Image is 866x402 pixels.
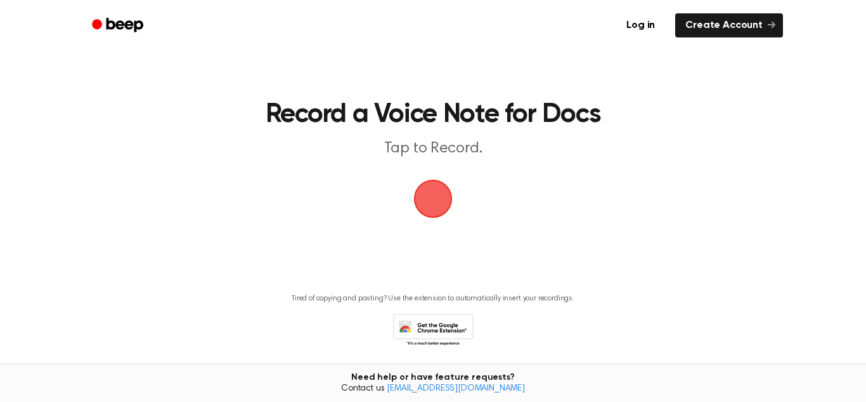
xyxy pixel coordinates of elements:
span: Contact us [8,384,858,395]
p: Tired of copying and pasting? Use the extension to automatically insert your recordings. [292,294,574,304]
a: [EMAIL_ADDRESS][DOMAIN_NAME] [387,384,525,393]
a: Log in [614,11,668,40]
a: Beep [83,13,155,38]
img: Beep Logo [414,180,452,218]
a: Create Account [675,13,783,37]
p: Tap to Record. [190,138,676,159]
h1: Record a Voice Note for Docs [137,102,729,128]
